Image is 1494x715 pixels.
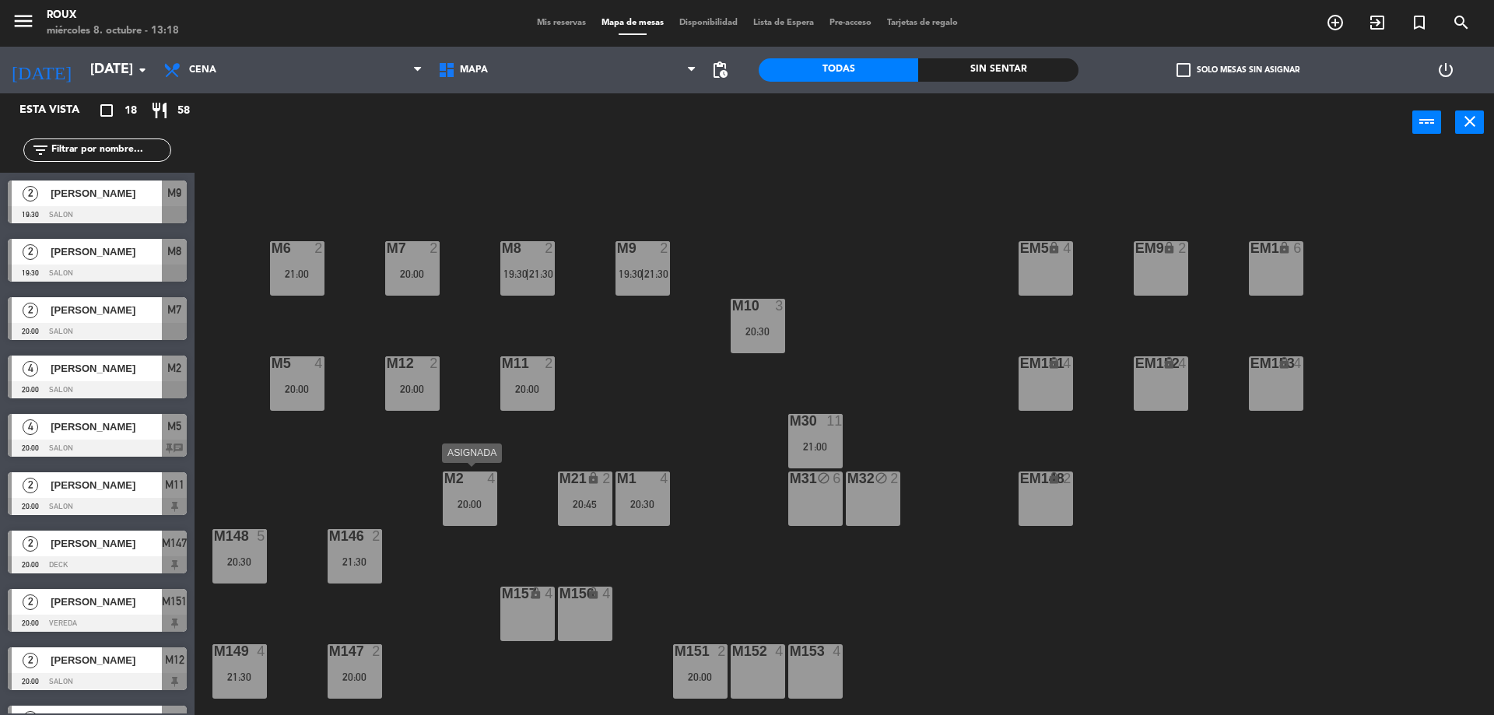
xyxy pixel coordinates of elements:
[826,414,842,428] div: 11
[775,644,784,658] div: 4
[502,587,503,601] div: M157
[189,65,216,75] span: Cena
[617,241,618,255] div: M9
[673,671,728,682] div: 20:00
[1452,13,1471,32] i: search
[1177,63,1299,77] label: Solo mesas sin asignar
[660,471,669,485] div: 4
[387,241,388,255] div: M7
[1412,110,1441,134] button: power_input
[526,268,529,280] span: |
[1178,241,1187,255] div: 2
[314,356,324,370] div: 4
[162,534,187,552] span: M147
[329,644,330,658] div: M147
[430,356,439,370] div: 2
[641,268,644,280] span: |
[167,242,181,261] span: M8
[212,671,267,682] div: 21:30
[328,556,382,567] div: 21:30
[1063,356,1072,370] div: 4
[165,650,184,669] span: M12
[644,268,668,280] span: 21:30
[124,102,137,120] span: 18
[833,644,842,658] div: 4
[875,471,888,485] i: block
[602,587,612,601] div: 4
[23,303,38,318] span: 2
[879,19,966,27] span: Tarjetas de regalo
[1278,241,1291,254] i: lock
[150,101,169,120] i: restaurant
[165,475,184,494] span: M11
[51,419,162,435] span: [PERSON_NAME]
[50,142,170,159] input: Filtrar por nombre...
[833,471,842,485] div: 6
[329,529,330,543] div: M146
[1177,63,1191,77] span: check_box_outline_blank
[47,8,179,23] div: Roux
[1163,241,1176,254] i: lock
[385,384,440,394] div: 20:00
[817,471,830,485] i: block
[51,652,162,668] span: [PERSON_NAME]
[23,653,38,668] span: 2
[717,644,727,658] div: 2
[918,58,1078,82] div: Sin sentar
[1047,356,1061,370] i: lock
[23,419,38,435] span: 4
[1368,13,1387,32] i: exit_to_app
[12,9,35,33] i: menu
[51,185,162,202] span: [PERSON_NAME]
[731,326,785,337] div: 20:30
[594,19,672,27] span: Mapa de mesas
[443,499,497,510] div: 20:00
[587,587,600,600] i: lock
[1461,112,1479,131] i: close
[387,356,388,370] div: M12
[51,360,162,377] span: [PERSON_NAME]
[1063,241,1072,255] div: 4
[8,101,112,120] div: Esta vista
[442,443,502,463] div: ASIGNADA
[133,61,152,79] i: arrow_drop_down
[31,141,50,159] i: filter_list
[1293,356,1303,370] div: 4
[167,359,181,377] span: M2
[385,268,440,279] div: 20:00
[545,587,554,601] div: 4
[1020,241,1021,255] div: EM5
[257,529,266,543] div: 5
[23,536,38,552] span: 2
[162,592,187,611] span: M151
[587,471,600,485] i: lock
[788,441,843,452] div: 21:00
[167,300,181,319] span: M7
[23,361,38,377] span: 4
[710,61,729,79] span: pending_actions
[745,19,822,27] span: Lista de Espera
[430,241,439,255] div: 2
[502,356,503,370] div: M11
[1047,241,1061,254] i: lock
[23,594,38,610] span: 2
[1020,356,1021,370] div: EM151
[97,101,116,120] i: crop_square
[790,644,791,658] div: M153
[23,186,38,202] span: 2
[890,471,900,485] div: 2
[487,471,496,485] div: 4
[545,241,554,255] div: 2
[23,244,38,260] span: 2
[558,499,612,510] div: 20:45
[1063,471,1072,485] div: 2
[270,384,324,394] div: 20:00
[51,244,162,260] span: [PERSON_NAME]
[177,102,190,120] span: 58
